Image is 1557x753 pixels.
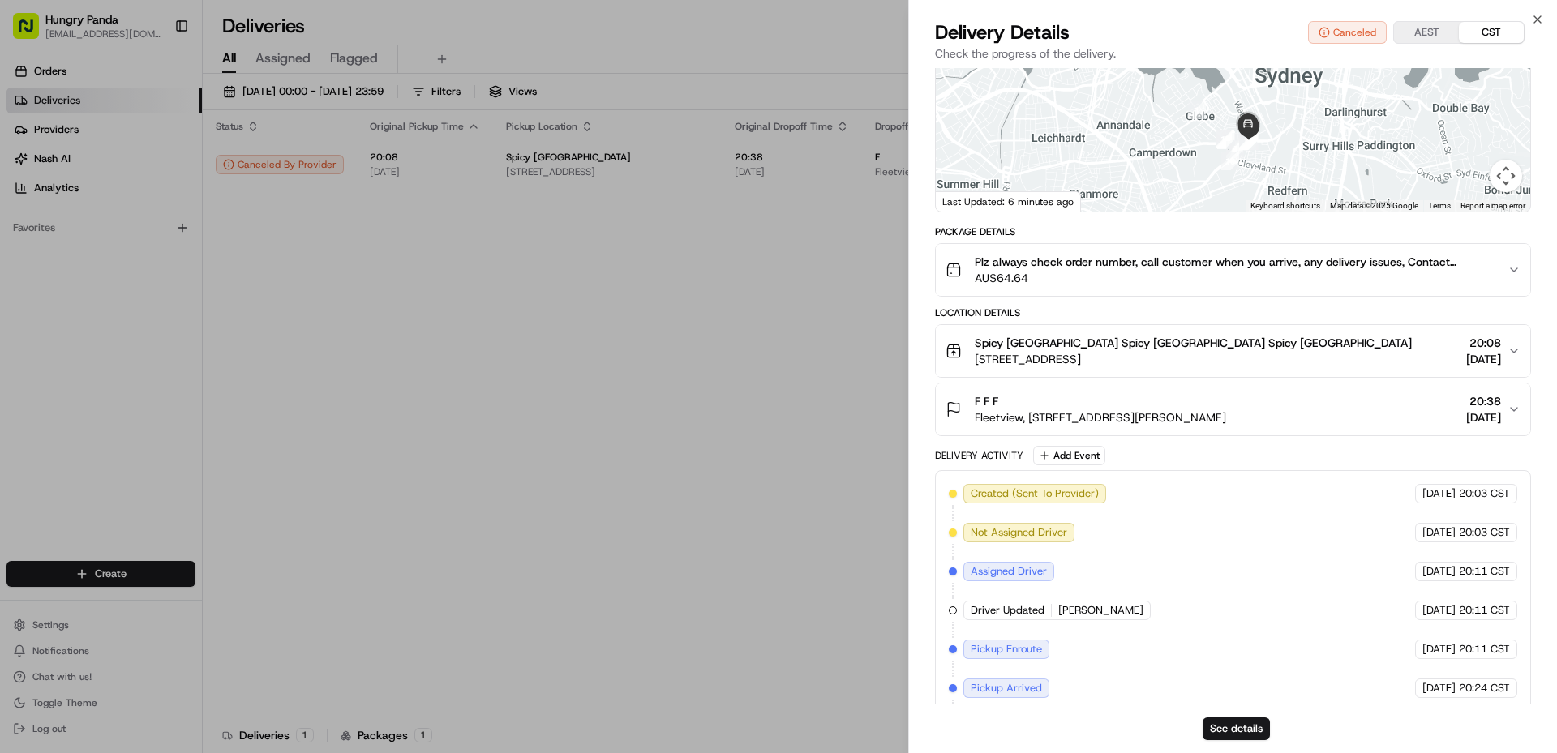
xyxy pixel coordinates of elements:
[1459,22,1524,43] button: CST
[1466,409,1501,426] span: [DATE]
[1459,525,1510,540] span: 20:03 CST
[975,254,1495,270] span: Plz always check order number, call customer when you arrive, any delivery issues, Contact WhatsA...
[1422,681,1456,695] span: [DATE]
[971,642,1042,657] span: Pickup Enroute
[936,325,1530,377] button: Spicy [GEOGRAPHIC_DATA] Spicy [GEOGRAPHIC_DATA] Spicy [GEOGRAPHIC_DATA][STREET_ADDRESS]20:08[DATE]
[971,603,1044,618] span: Driver Updated
[1226,140,1244,158] div: 9
[16,65,295,91] p: Welcome 👋
[1422,642,1456,657] span: [DATE]
[114,401,196,414] a: Powered byPylon
[971,564,1047,579] span: Assigned Driver
[161,402,196,414] span: Pylon
[1308,21,1387,44] button: Canceled
[32,252,45,265] img: 1736555255976-a54dd68f-1ca7-489b-9aae-adbdc363a1c4
[16,211,109,224] div: Past conversations
[1033,446,1105,465] button: Add Event
[1203,717,1270,740] button: See details
[1242,132,1259,150] div: 13
[1216,130,1234,148] div: 14
[135,251,140,264] span: •
[1330,201,1418,210] span: Map data ©2025 Google
[940,190,993,212] img: Google
[1459,642,1510,657] span: 20:11 CST
[1221,152,1239,170] div: 10
[251,208,295,227] button: See all
[131,356,267,385] a: 💻API Documentation
[935,45,1531,62] p: Check the progress of the delivery.
[50,251,131,264] span: [PERSON_NAME]
[1239,132,1257,150] div: 16
[975,270,1495,286] span: AU$64.64
[1459,603,1510,618] span: 20:11 CST
[940,190,993,212] a: Open this area in Google Maps (opens a new window)
[276,160,295,179] button: Start new chat
[1394,22,1459,43] button: AEST
[73,155,266,171] div: Start new chat
[1490,160,1522,192] button: Map camera controls
[16,236,42,262] img: Bea Lacdao
[32,362,124,379] span: Knowledge Base
[975,335,1412,351] span: Spicy [GEOGRAPHIC_DATA] Spicy [GEOGRAPHIC_DATA] Spicy [GEOGRAPHIC_DATA]
[1058,603,1143,618] span: [PERSON_NAME]
[936,383,1530,435] button: F F FFleetview, [STREET_ADDRESS][PERSON_NAME]20:38[DATE]
[42,105,268,122] input: Clear
[1459,486,1510,501] span: 20:03 CST
[971,681,1042,695] span: Pickup Arrived
[935,225,1531,238] div: Package Details
[936,244,1530,296] button: Plz always check order number, call customer when you arrive, any delivery issues, Contact WhatsA...
[935,306,1531,319] div: Location Details
[975,409,1226,426] span: Fleetview, [STREET_ADDRESS][PERSON_NAME]
[1250,200,1320,212] button: Keyboard shortcuts
[975,393,998,409] span: F F F
[16,16,49,49] img: Nash
[1188,101,1206,119] div: 1
[1466,393,1501,409] span: 20:38
[62,295,101,308] span: 8月15日
[137,364,150,377] div: 💻
[936,191,1081,212] div: Last Updated: 6 minutes ago
[975,351,1412,367] span: [STREET_ADDRESS]
[1422,603,1456,618] span: [DATE]
[1422,525,1456,540] span: [DATE]
[1466,351,1501,367] span: [DATE]
[971,525,1067,540] span: Not Assigned Driver
[1459,681,1510,695] span: 20:24 CST
[1466,335,1501,351] span: 20:08
[935,449,1023,462] div: Delivery Activity
[1459,564,1510,579] span: 20:11 CST
[34,155,63,184] img: 1753817452368-0c19585d-7be3-40d9-9a41-2dc781b3d1eb
[1422,486,1456,501] span: [DATE]
[16,155,45,184] img: 1736555255976-a54dd68f-1ca7-489b-9aae-adbdc363a1c4
[54,295,59,308] span: •
[1422,564,1456,579] span: [DATE]
[144,251,182,264] span: 8月19日
[16,364,29,377] div: 📗
[73,171,223,184] div: We're available if you need us!
[10,356,131,385] a: 📗Knowledge Base
[1460,201,1525,210] a: Report a map error
[935,19,1070,45] span: Delivery Details
[971,486,1099,501] span: Created (Sent To Provider)
[1428,201,1451,210] a: Terms (opens in new tab)
[153,362,260,379] span: API Documentation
